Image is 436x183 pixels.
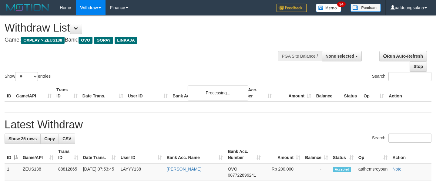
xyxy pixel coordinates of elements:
div: PGA Site Balance / [278,51,321,61]
button: None selected [322,51,362,61]
th: User ID: activate to sort column ascending [118,146,164,163]
td: - [303,163,330,181]
th: Balance [314,84,341,102]
span: 34 [337,2,345,7]
th: Date Trans. [80,84,126,102]
th: Status [341,84,361,102]
th: Trans ID [54,84,80,102]
h4: Game: Bank: [5,37,285,43]
span: Copy [44,136,55,141]
span: LINKAJA [115,37,137,44]
label: Search: [372,72,431,81]
a: Show 25 rows [5,134,41,144]
span: CSV [62,136,71,141]
a: Run Auto-Refresh [379,51,427,61]
span: GOPAY [94,37,113,44]
th: Balance: activate to sort column ascending [303,146,330,163]
th: Bank Acc. Number: activate to sort column ascending [225,146,263,163]
th: Game/API: activate to sort column ascending [20,146,56,163]
th: Bank Acc. Name [170,84,234,102]
td: [DATE] 07:53:45 [81,163,118,181]
span: OXPLAY > ZEUS138 [21,37,65,44]
th: User ID [126,84,170,102]
h1: Latest Withdraw [5,119,431,131]
h1: Withdraw List [5,22,285,34]
span: OVO [228,167,237,171]
img: MOTION_logo.png [5,3,51,12]
a: [PERSON_NAME] [167,167,202,171]
a: CSV [59,134,75,144]
td: 1 [5,163,20,181]
span: Show 25 rows [8,136,37,141]
label: Show entries [5,72,51,81]
input: Search: [388,72,431,81]
div: Processing... [188,85,248,100]
th: Op [361,84,386,102]
td: aafhemsreyoun [356,163,390,181]
th: Bank Acc. Name: activate to sort column ascending [164,146,226,163]
span: None selected [326,54,354,59]
a: Note [392,167,401,171]
label: Search: [372,134,431,143]
th: Status: activate to sort column ascending [330,146,356,163]
th: Amount: activate to sort column ascending [263,146,303,163]
img: Feedback.jpg [277,4,307,12]
span: Accepted [333,167,351,172]
th: Op: activate to sort column ascending [356,146,390,163]
img: Button%20Memo.svg [316,4,341,12]
img: panduan.png [350,4,381,12]
select: Showentries [15,72,38,81]
th: Bank Acc. Number [234,84,274,102]
a: Copy [40,134,59,144]
th: Date Trans.: activate to sort column ascending [81,146,118,163]
th: Action [386,84,431,102]
td: Rp 200,000 [263,163,303,181]
th: Amount [274,84,314,102]
th: Action [390,146,431,163]
input: Search: [388,134,431,143]
th: ID [5,84,14,102]
th: ID: activate to sort column descending [5,146,20,163]
td: 88812865 [56,163,81,181]
span: Copy 087722896241 to clipboard [228,173,256,178]
td: LAYYY138 [118,163,164,181]
span: OVO [79,37,92,44]
a: Stop [410,61,427,72]
td: ZEUS138 [20,163,56,181]
th: Trans ID: activate to sort column ascending [56,146,81,163]
th: Game/API [14,84,54,102]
